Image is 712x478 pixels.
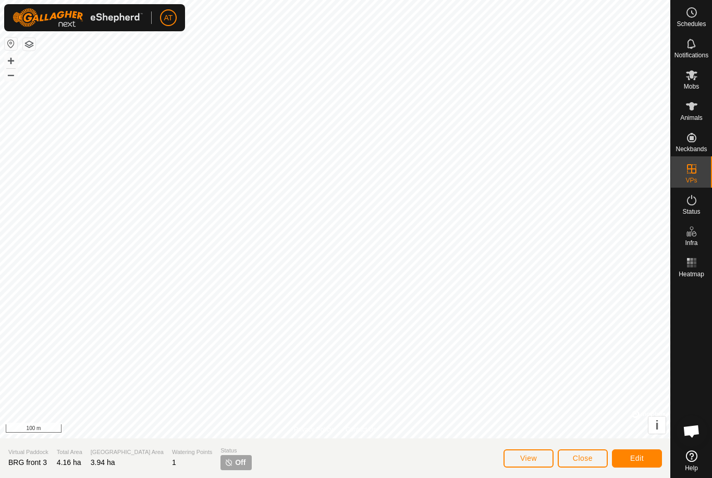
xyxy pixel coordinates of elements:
span: Off [235,457,245,468]
span: Help [685,465,698,471]
span: Animals [680,115,703,121]
span: Infra [685,240,697,246]
span: Status [682,209,700,215]
button: i [648,416,666,434]
button: Map Layers [23,38,35,51]
span: Close [573,454,593,462]
img: Gallagher Logo [13,8,143,27]
span: Status [220,446,252,455]
a: Help [671,446,712,475]
button: Reset Map [5,38,17,50]
span: [GEOGRAPHIC_DATA] Area [91,448,164,457]
span: Edit [630,454,644,462]
button: – [5,68,17,81]
a: Contact Us [346,425,376,434]
span: Schedules [677,21,706,27]
img: turn-off [225,458,233,467]
span: i [655,418,659,432]
span: Total Area [57,448,82,457]
span: VPs [685,177,697,183]
button: View [504,449,554,468]
span: AT [164,13,173,23]
span: View [520,454,537,462]
button: Edit [612,449,662,468]
span: 4.16 ha [57,458,81,467]
button: + [5,55,17,67]
span: Watering Points [172,448,212,457]
span: BRG front 3 [8,458,47,467]
span: 1 [172,458,176,467]
span: 3.94 ha [91,458,115,467]
span: Mobs [684,83,699,90]
div: Open chat [676,415,707,447]
span: Neckbands [676,146,707,152]
span: Notifications [674,52,708,58]
a: Privacy Policy [294,425,333,434]
button: Close [558,449,608,468]
span: Virtual Paddock [8,448,48,457]
span: Heatmap [679,271,704,277]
